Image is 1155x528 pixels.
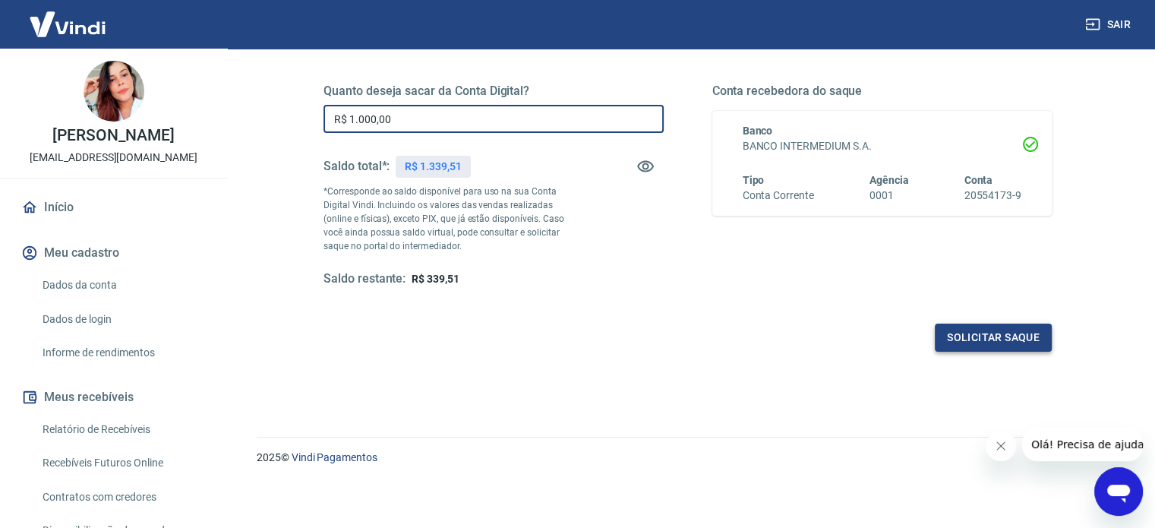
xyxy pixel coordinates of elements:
[18,381,209,414] button: Meus recebíveis
[1094,467,1143,516] iframe: Botão para abrir a janela de mensagens
[292,451,377,463] a: Vindi Pagamentos
[52,128,174,144] p: [PERSON_NAME]
[405,159,461,175] p: R$ 1.339,51
[986,431,1016,461] iframe: Fechar mensagem
[323,159,390,174] h5: Saldo total*:
[323,84,664,99] h5: Quanto deseja sacar da Conta Digital?
[36,304,209,335] a: Dados de login
[743,174,765,186] span: Tipo
[712,84,1052,99] h5: Conta recebedora do saque
[36,270,209,301] a: Dados da conta
[36,337,209,368] a: Informe de rendimentos
[1022,428,1143,461] iframe: Mensagem da empresa
[743,138,1022,154] h6: BANCO INTERMEDIUM S.A.
[869,174,909,186] span: Agência
[257,450,1119,466] p: 2025 ©
[18,1,117,47] img: Vindi
[84,61,144,122] img: 31a33608-531f-4675-9017-d311b0b83253.jpeg
[935,324,1052,352] button: Solicitar saque
[9,11,128,23] span: Olá! Precisa de ajuda?
[412,273,459,285] span: R$ 339,51
[743,188,814,204] h6: Conta Corrente
[869,188,909,204] h6: 0001
[323,271,406,287] h5: Saldo restante:
[1082,11,1137,39] button: Sair
[30,150,197,166] p: [EMAIL_ADDRESS][DOMAIN_NAME]
[18,236,209,270] button: Meu cadastro
[36,482,209,513] a: Contratos com credores
[323,185,579,253] p: *Corresponde ao saldo disponível para uso na sua Conta Digital Vindi. Incluindo os valores das ve...
[743,125,773,137] span: Banco
[964,188,1021,204] h6: 20554173-9
[964,174,992,186] span: Conta
[18,191,209,224] a: Início
[36,447,209,479] a: Recebíveis Futuros Online
[36,414,209,445] a: Relatório de Recebíveis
